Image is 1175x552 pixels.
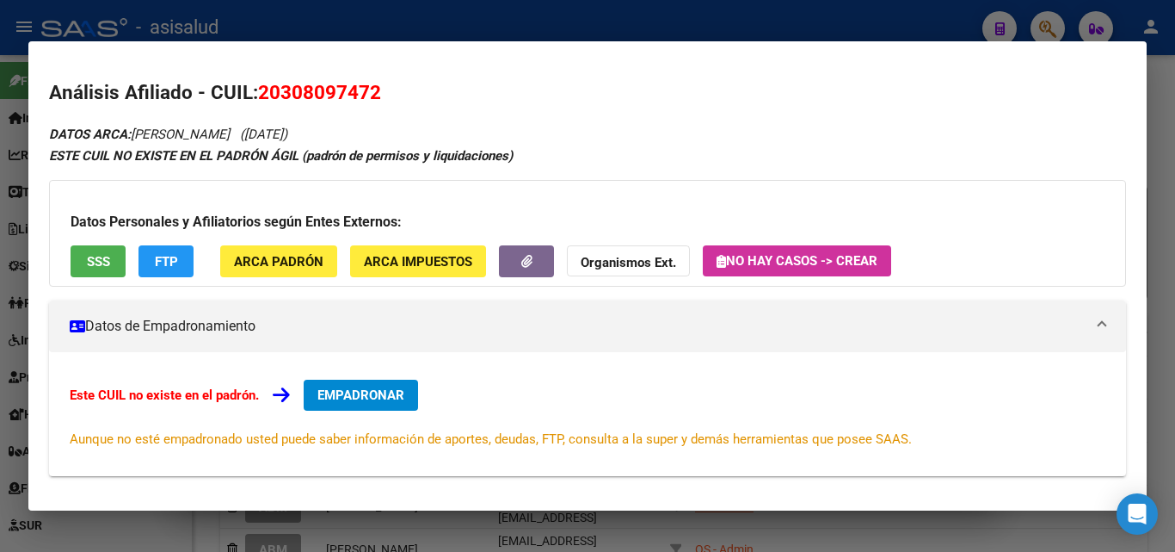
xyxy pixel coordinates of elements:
[49,127,230,142] span: [PERSON_NAME]
[240,127,287,142] span: ([DATE])
[717,253,877,269] span: No hay casos -> Crear
[138,245,194,277] button: FTP
[234,254,323,270] span: ARCA Padrón
[317,388,404,403] span: EMPADRONAR
[70,388,259,403] strong: Este CUIL no existe en el padrón.
[304,380,418,411] button: EMPADRONAR
[258,81,381,103] span: 20308097472
[703,245,891,276] button: No hay casos -> Crear
[1117,493,1158,535] div: Open Intercom Messenger
[70,316,1085,337] mat-panel-title: Datos de Empadronamiento
[364,254,472,270] span: ARCA Impuestos
[71,212,1104,233] h3: Datos Personales y Afiliatorios según Entes Externos:
[49,301,1126,352] mat-expansion-panel-header: Datos de Empadronamiento
[49,352,1126,476] div: Datos de Empadronamiento
[155,254,178,270] span: FTP
[567,245,690,277] button: Organismos Ext.
[350,245,486,277] button: ARCA Impuestos
[581,255,676,270] strong: Organismos Ext.
[70,431,912,447] span: Aunque no esté empadronado usted puede saber información de aportes, deudas, FTP, consulta a la s...
[49,127,131,142] strong: DATOS ARCA:
[71,245,126,277] button: SSS
[87,254,110,270] span: SSS
[49,148,513,164] strong: ESTE CUIL NO EXISTE EN EL PADRÓN ÁGIL (padrón de permisos y liquidaciones)
[49,78,1126,108] h2: Análisis Afiliado - CUIL:
[220,245,337,277] button: ARCA Padrón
